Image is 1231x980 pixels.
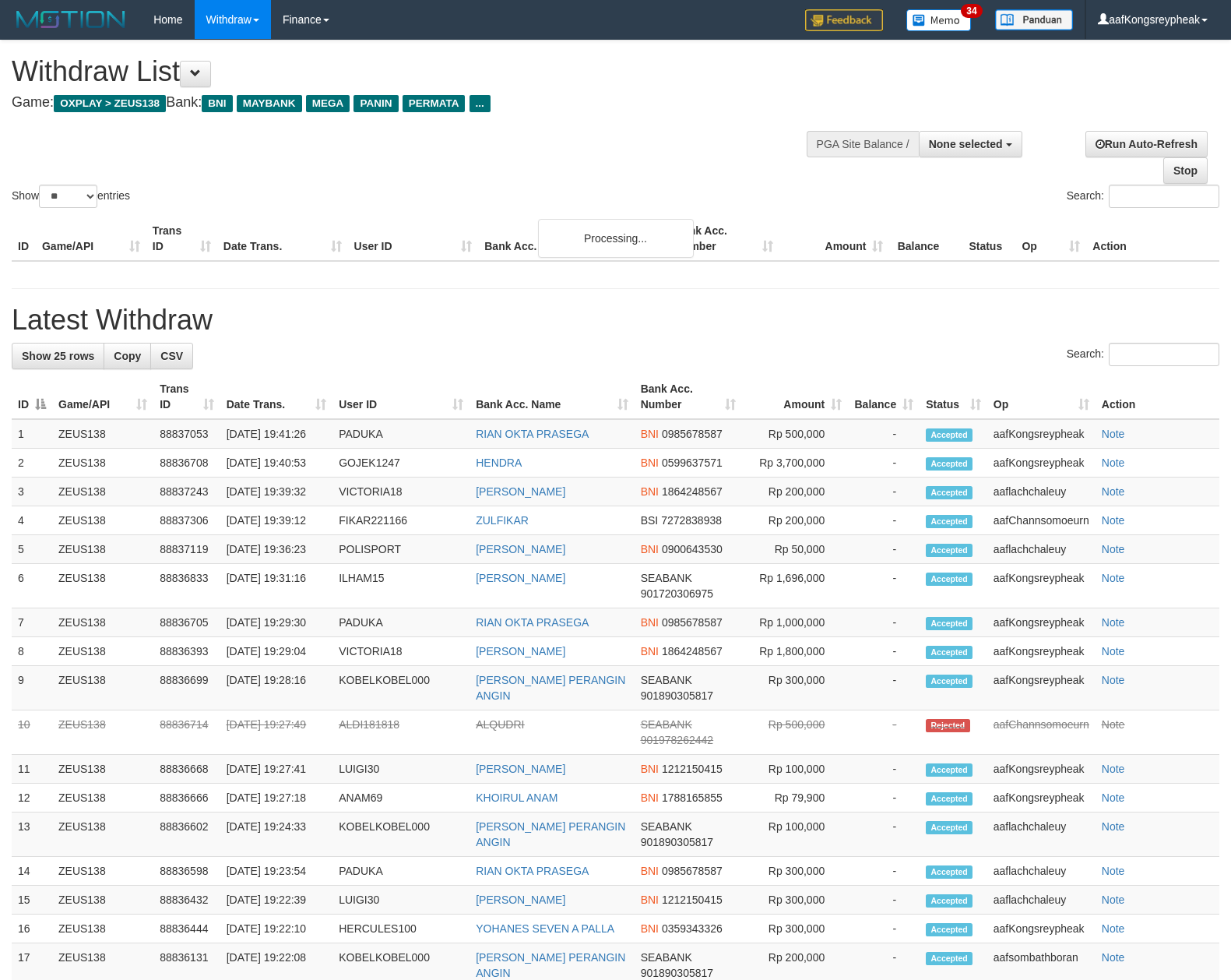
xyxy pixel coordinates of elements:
[332,449,470,478] td: GOJEK1247
[470,95,491,112] span: ...
[220,710,333,755] td: [DATE] 19:27:49
[906,9,972,31] img: Button%20Memo.svg
[153,666,220,710] td: 88836699
[12,478,52,506] td: 3
[987,449,1096,478] td: aafKongsreypheak
[641,543,659,555] span: BNI
[476,457,522,469] a: HENDRA
[220,784,333,813] td: [DATE] 19:27:18
[476,718,524,731] a: ALQUDRI
[987,784,1096,813] td: aafKongsreypheak
[662,543,723,555] span: Copy 0900643530 to clipboard
[153,449,220,478] td: 88836708
[476,894,565,906] a: [PERSON_NAME]
[1015,217,1086,261] th: Op
[920,375,987,419] th: Status: activate to sort column ascending
[635,375,742,419] th: Bank Acc. Number: activate to sort column ascending
[332,857,470,886] td: PADUKA
[641,791,659,804] span: BNI
[641,763,659,775] span: BNI
[52,857,153,886] td: ZEUS138
[848,506,920,535] td: -
[220,535,333,564] td: [DATE] 19:36:23
[1102,572,1125,584] a: Note
[332,886,470,915] td: LUIGI30
[12,784,52,813] td: 12
[220,813,333,857] td: [DATE] 19:24:33
[926,646,972,659] span: Accepted
[114,350,141,362] span: Copy
[220,857,333,886] td: [DATE] 19:23:54
[742,564,849,608] td: Rp 1,696,000
[987,478,1096,506] td: aaflachchaleuy
[332,915,470,943] td: HERCULES100
[926,763,972,777] span: Accepted
[332,784,470,813] td: ANAM69
[641,836,713,848] span: Copy 901890305817 to clipboard
[926,865,972,879] span: Accepted
[12,419,52,449] td: 1
[1102,820,1125,833] a: Note
[848,666,920,710] td: -
[742,784,849,813] td: Rp 79,900
[926,952,972,965] span: Accepted
[926,719,969,732] span: Rejected
[52,710,153,755] td: ZEUS138
[153,506,220,535] td: 88837306
[332,478,470,506] td: VICTORIA18
[220,419,333,449] td: [DATE] 19:41:26
[1102,616,1125,629] a: Note
[153,710,220,755] td: 88836714
[153,419,220,449] td: 88837053
[779,217,890,261] th: Amount
[926,544,972,557] span: Accepted
[742,506,849,535] td: Rp 200,000
[476,763,565,775] a: [PERSON_NAME]
[1102,457,1125,469] a: Note
[848,637,920,666] td: -
[641,922,659,935] span: BNI
[641,718,692,731] span: SEABANK
[476,674,625,702] a: [PERSON_NAME] PERANGIN ANGIN
[1102,514,1125,527] a: Note
[476,543,565,555] a: [PERSON_NAME]
[662,865,723,877] span: Copy 0985678587 to clipboard
[332,666,470,710] td: KOBELKOBEL000
[926,923,972,936] span: Accepted
[1109,343,1219,366] input: Search:
[641,616,659,629] span: BNI
[332,419,470,449] td: PADUKA
[153,886,220,915] td: 88836432
[476,572,565,584] a: [PERSON_NAME]
[153,478,220,506] td: 88837243
[848,564,920,608] td: -
[848,419,920,449] td: -
[641,967,713,979] span: Copy 901890305817 to clipboard
[1102,543,1125,555] a: Note
[662,645,723,657] span: Copy 1864248567 to clipboard
[926,821,972,834] span: Accepted
[961,4,982,18] span: 34
[403,95,466,112] span: PERMATA
[153,564,220,608] td: 88836833
[662,616,723,629] span: Copy 0985678587 to clipboard
[1102,894,1125,906] a: Note
[476,645,565,657] a: [PERSON_NAME]
[926,792,972,806] span: Accepted
[641,428,659,440] span: BNI
[332,535,470,564] td: POLISPORT
[848,710,920,755] td: -
[476,951,625,979] a: [PERSON_NAME] PERANGIN ANGIN
[12,813,52,857] td: 13
[150,343,193,369] a: CSV
[1102,865,1125,877] a: Note
[742,449,849,478] td: Rp 3,700,000
[54,95,166,112] span: OXPLAY > ZEUS138
[742,915,849,943] td: Rp 300,000
[12,755,52,784] td: 11
[807,131,919,157] div: PGA Site Balance /
[220,915,333,943] td: [DATE] 19:22:10
[153,637,220,666] td: 88836393
[742,666,849,710] td: Rp 300,000
[220,755,333,784] td: [DATE] 19:27:41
